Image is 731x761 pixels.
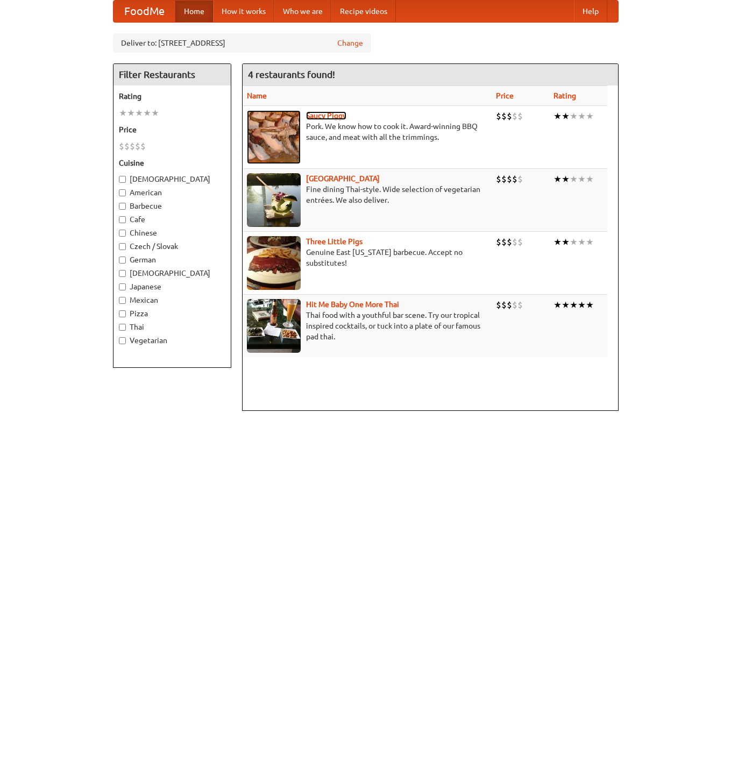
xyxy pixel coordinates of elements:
[119,281,225,292] label: Japanese
[119,214,225,225] label: Cafe
[247,236,301,290] img: littlepigs.jpg
[512,299,517,311] li: $
[586,299,594,311] li: ★
[507,173,512,185] li: $
[119,107,127,119] li: ★
[512,173,517,185] li: $
[124,140,130,152] li: $
[119,322,225,332] label: Thai
[119,337,126,344] input: Vegetarian
[119,174,225,184] label: [DEMOGRAPHIC_DATA]
[119,270,126,277] input: [DEMOGRAPHIC_DATA]
[586,236,594,248] li: ★
[119,203,126,210] input: Barbecue
[553,110,562,122] li: ★
[247,299,301,353] img: babythai.jpg
[586,110,594,122] li: ★
[130,140,135,152] li: $
[570,110,578,122] li: ★
[247,173,301,227] img: satay.jpg
[586,173,594,185] li: ★
[517,299,523,311] li: $
[119,91,225,102] h5: Rating
[496,299,501,311] li: $
[119,335,225,346] label: Vegetarian
[119,124,225,135] h5: Price
[113,33,371,53] div: Deliver to: [STREET_ADDRESS]
[496,173,501,185] li: $
[562,110,570,122] li: ★
[512,236,517,248] li: $
[119,230,126,237] input: Chinese
[175,1,213,22] a: Home
[306,237,363,246] a: Three Little Pigs
[119,297,126,304] input: Mexican
[119,227,225,238] label: Chinese
[562,236,570,248] li: ★
[562,299,570,311] li: ★
[119,310,126,317] input: Pizza
[512,110,517,122] li: $
[119,216,126,223] input: Cafe
[553,236,562,248] li: ★
[331,1,396,22] a: Recipe videos
[517,173,523,185] li: $
[247,184,488,205] p: Fine dining Thai-style. Wide selection of vegetarian entrées. We also deliver.
[119,241,225,252] label: Czech / Slovak
[119,257,126,264] input: German
[507,236,512,248] li: $
[247,110,301,164] img: saucy.jpg
[306,111,346,120] b: Saucy Piggy
[119,324,126,331] input: Thai
[143,107,151,119] li: ★
[140,140,146,152] li: $
[496,236,501,248] li: $
[135,140,140,152] li: $
[119,308,225,319] label: Pizza
[113,1,175,22] a: FoodMe
[578,299,586,311] li: ★
[247,91,267,100] a: Name
[578,236,586,248] li: ★
[247,247,488,268] p: Genuine East [US_STATE] barbecue. Accept no substitutes!
[553,91,576,100] a: Rating
[337,38,363,48] a: Change
[507,110,512,122] li: $
[274,1,331,22] a: Who we are
[501,110,507,122] li: $
[213,1,274,22] a: How it works
[570,299,578,311] li: ★
[496,110,501,122] li: $
[517,110,523,122] li: $
[113,64,231,86] h4: Filter Restaurants
[501,173,507,185] li: $
[562,173,570,185] li: ★
[151,107,159,119] li: ★
[553,173,562,185] li: ★
[119,176,126,183] input: [DEMOGRAPHIC_DATA]
[119,201,225,211] label: Barbecue
[570,236,578,248] li: ★
[119,283,126,290] input: Japanese
[501,299,507,311] li: $
[306,174,380,183] a: [GEOGRAPHIC_DATA]
[306,300,399,309] b: Hit Me Baby One More Thai
[496,91,514,100] a: Price
[119,158,225,168] h5: Cuisine
[119,140,124,152] li: $
[119,189,126,196] input: American
[119,254,225,265] label: German
[119,295,225,305] label: Mexican
[578,173,586,185] li: ★
[247,310,488,342] p: Thai food with a youthful bar scene. Try our tropical inspired cocktails, or tuck into a plate of...
[574,1,607,22] a: Help
[501,236,507,248] li: $
[570,173,578,185] li: ★
[119,243,126,250] input: Czech / Slovak
[517,236,523,248] li: $
[247,121,488,143] p: Pork. We know how to cook it. Award-winning BBQ sauce, and meat with all the trimmings.
[119,268,225,279] label: [DEMOGRAPHIC_DATA]
[553,299,562,311] li: ★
